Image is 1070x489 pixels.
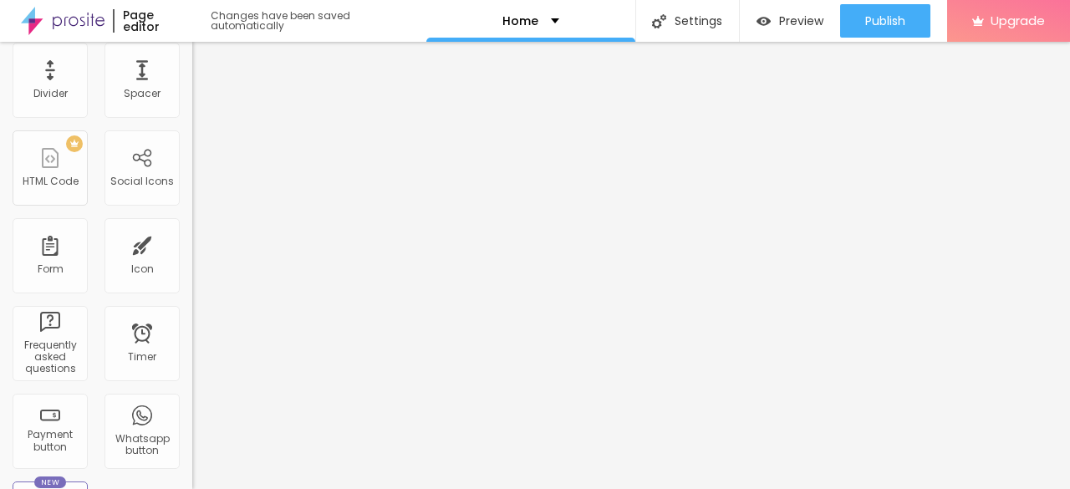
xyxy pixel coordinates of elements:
[109,433,175,457] div: Whatsapp button
[34,476,66,488] div: New
[757,14,771,28] img: view-1.svg
[110,176,174,187] div: Social Icons
[131,263,154,275] div: Icon
[38,263,64,275] div: Form
[17,429,83,453] div: Payment button
[33,88,68,99] div: Divider
[211,11,426,31] div: Changes have been saved automatically
[124,88,160,99] div: Spacer
[779,14,823,28] span: Preview
[740,4,840,38] button: Preview
[840,4,930,38] button: Publish
[17,339,83,375] div: Frequently asked questions
[23,176,79,187] div: HTML Code
[192,42,1070,489] iframe: Editor
[991,13,1045,28] span: Upgrade
[652,14,666,28] img: Icone
[502,15,538,27] p: Home
[113,9,194,33] div: Page editor
[128,351,156,363] div: Timer
[865,14,905,28] span: Publish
